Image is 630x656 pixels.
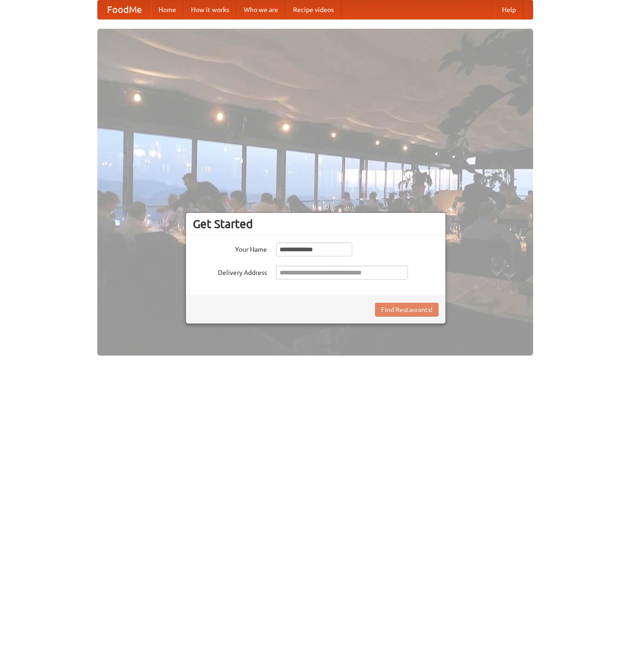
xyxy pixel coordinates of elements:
[375,303,439,317] button: Find Restaurants!
[193,217,439,231] h3: Get Started
[236,0,286,19] a: Who we are
[193,242,267,254] label: Your Name
[193,266,267,277] label: Delivery Address
[495,0,523,19] a: Help
[286,0,341,19] a: Recipe videos
[98,0,151,19] a: FoodMe
[151,0,184,19] a: Home
[184,0,236,19] a: How it works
